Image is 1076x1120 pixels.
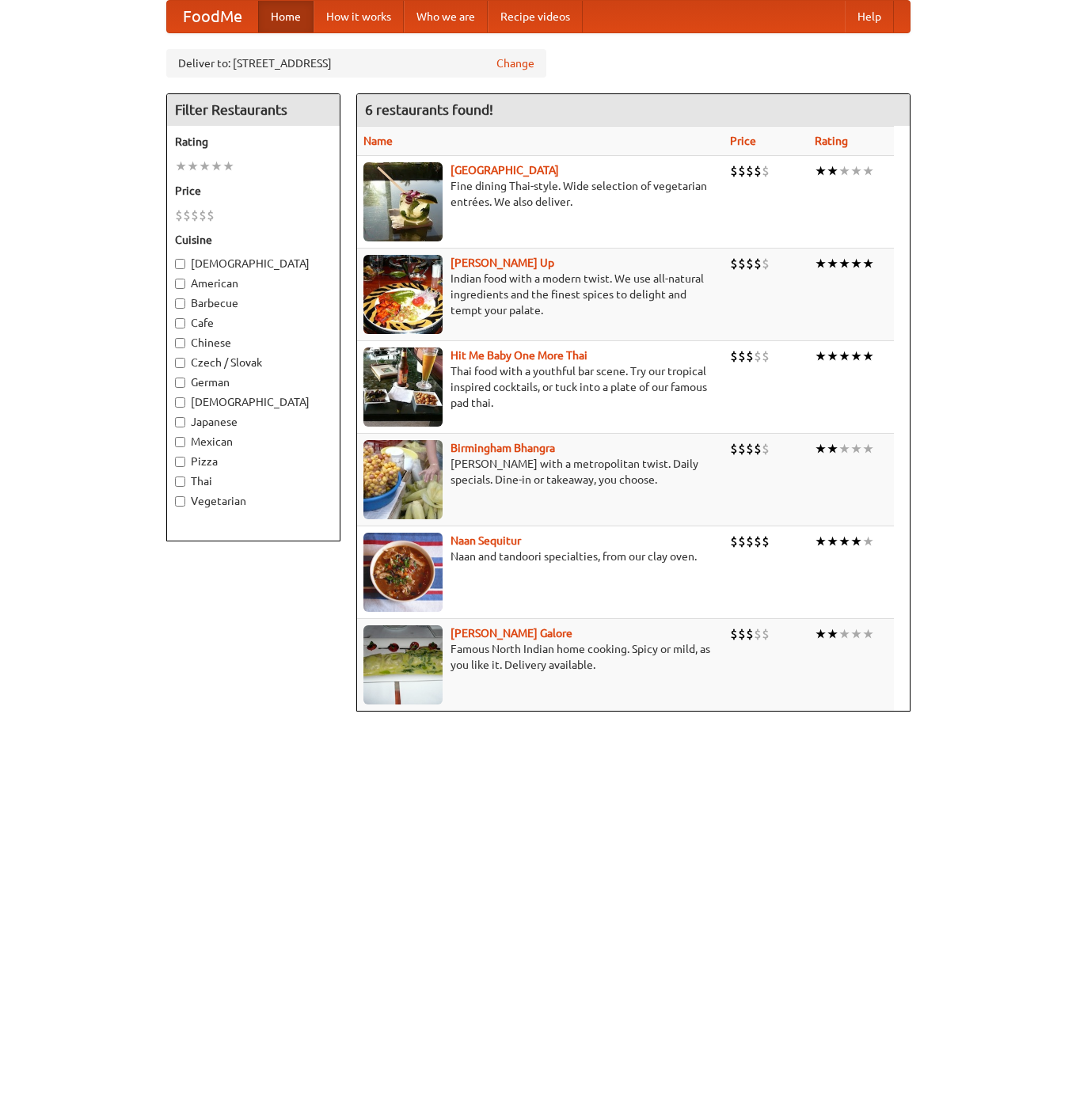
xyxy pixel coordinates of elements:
li: ★ [850,162,862,180]
label: German [175,374,332,390]
input: Pizza [175,457,185,467]
p: [PERSON_NAME] with a metropolitan twist. Daily specials. Dine-in or takeaway, you choose. [363,456,718,488]
li: ★ [175,158,187,175]
li: ★ [850,347,862,365]
li: ★ [838,347,850,365]
li: ★ [827,625,838,643]
label: American [175,275,332,291]
a: How it works [314,1,404,32]
li: ★ [862,162,874,180]
li: ★ [862,533,874,550]
img: naansequitur.jpg [363,533,443,612]
p: Famous North Indian home cooking. Spicy or mild, as you like it. Delivery available. [363,641,718,673]
h4: Filter Restaurants [167,94,340,126]
li: $ [746,255,754,272]
li: $ [754,255,762,272]
li: $ [762,255,770,272]
li: $ [746,440,754,457]
label: Czech / Slovak [175,355,332,370]
img: curryup.jpg [363,255,443,334]
li: $ [191,207,199,224]
label: Thai [175,473,332,489]
a: Birmingham Bhangra [451,442,555,454]
div: Deliver to: [STREET_ADDRESS] [166,49,546,78]
b: Naan Sequitur [451,534,521,547]
li: ★ [211,158,222,175]
img: bhangra.jpg [363,440,443,519]
li: ★ [850,533,862,550]
img: satay.jpg [363,162,443,241]
li: ★ [815,347,827,365]
a: Recipe videos [488,1,583,32]
a: Name [363,135,393,147]
li: $ [762,347,770,365]
li: $ [738,162,746,180]
input: Japanese [175,417,185,427]
li: $ [183,207,191,224]
label: [DEMOGRAPHIC_DATA] [175,394,332,410]
a: [GEOGRAPHIC_DATA] [451,164,559,177]
li: $ [738,255,746,272]
li: ★ [827,533,838,550]
li: $ [746,347,754,365]
label: Cafe [175,315,332,331]
li: $ [754,533,762,550]
label: Vegetarian [175,493,332,509]
input: Mexican [175,437,185,447]
li: $ [746,162,754,180]
li: $ [730,162,738,180]
a: FoodMe [167,1,258,32]
b: [PERSON_NAME] Up [451,256,554,269]
input: Cafe [175,318,185,328]
li: ★ [850,625,862,643]
input: Thai [175,476,185,487]
li: ★ [827,440,838,457]
input: Chinese [175,338,185,348]
li: $ [754,347,762,365]
li: $ [762,625,770,643]
li: ★ [850,255,862,272]
li: ★ [827,162,838,180]
li: ★ [815,440,827,457]
label: Chinese [175,335,332,351]
p: Indian food with a modern twist. We use all-natural ingredients and the finest spices to delight ... [363,271,718,318]
li: $ [754,440,762,457]
li: ★ [187,158,199,175]
li: ★ [838,440,850,457]
li: $ [746,533,754,550]
li: $ [207,207,215,224]
a: [PERSON_NAME] Galore [451,627,572,640]
input: German [175,378,185,388]
li: ★ [862,347,874,365]
li: ★ [838,162,850,180]
input: Barbecue [175,298,185,309]
label: Barbecue [175,295,332,311]
li: $ [730,625,738,643]
a: Price [730,135,756,147]
a: Rating [815,135,848,147]
li: ★ [838,533,850,550]
li: ★ [838,255,850,272]
a: Change [496,55,534,71]
li: ★ [838,625,850,643]
label: Mexican [175,434,332,450]
ng-pluralize: 6 restaurants found! [365,102,493,117]
h5: Price [175,183,332,199]
a: Hit Me Baby One More Thai [451,349,587,362]
label: Japanese [175,414,332,430]
li: $ [738,440,746,457]
label: Pizza [175,454,332,469]
li: $ [730,347,738,365]
li: ★ [862,625,874,643]
li: $ [754,162,762,180]
input: Vegetarian [175,496,185,507]
li: ★ [199,158,211,175]
li: $ [730,533,738,550]
p: Naan and tandoori specialties, from our clay oven. [363,549,718,564]
li: $ [754,625,762,643]
li: ★ [827,347,838,365]
li: ★ [850,440,862,457]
